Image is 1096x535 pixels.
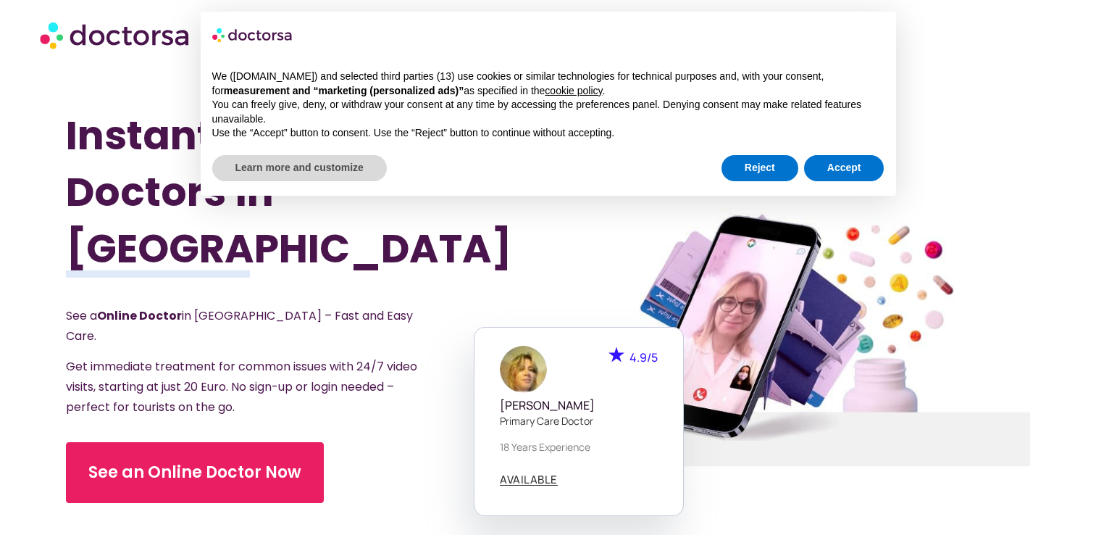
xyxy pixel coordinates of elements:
[212,70,884,98] p: We ([DOMAIN_NAME]) and selected third parties (13) use cookies or similar technologies for techni...
[212,155,387,181] button: Learn more and customize
[500,474,558,486] a: AVAILABLE
[804,155,884,181] button: Accept
[66,307,413,344] span: See a in [GEOGRAPHIC_DATA] – Fast and Easy Care.
[212,23,293,46] img: logo
[500,439,658,455] p: 18 years experience
[66,107,476,277] h1: Instant Online Doctors in [GEOGRAPHIC_DATA]
[88,461,301,484] span: See an Online Doctor Now
[212,126,884,141] p: Use the “Accept” button to consent. Use the “Reject” button to continue without accepting.
[97,307,182,324] strong: Online Doctor
[629,349,658,365] span: 4.9/5
[66,442,324,503] a: See an Online Doctor Now
[721,155,798,181] button: Reject
[212,98,884,126] p: You can freely give, deny, or withdraw your consent at any time by accessing the preferences pane...
[224,85,464,96] strong: measurement and “marketing (personalized ads)”
[66,358,417,415] span: Get immediate treatment for common issues with 24/7 video visits, starting at just 20 Euro. No si...
[545,85,602,96] a: cookie policy
[500,399,658,412] h5: [PERSON_NAME]
[500,413,658,428] p: Primary care doctor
